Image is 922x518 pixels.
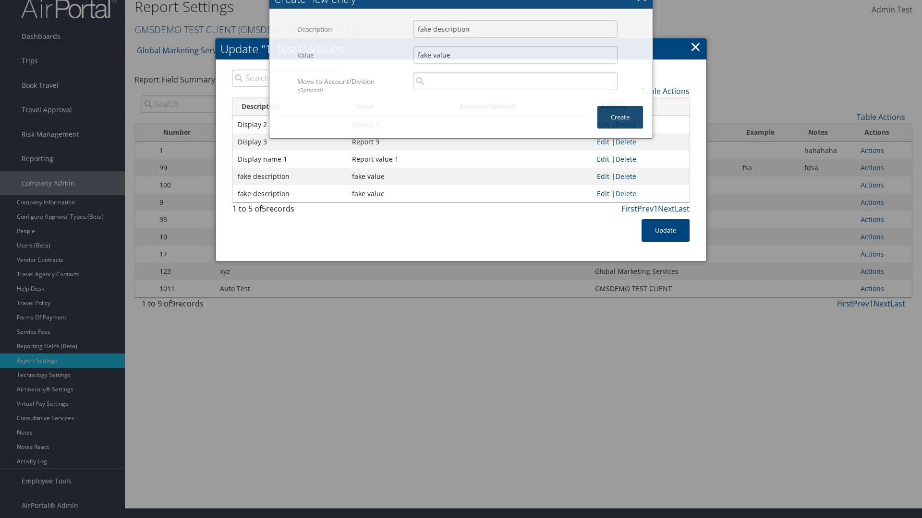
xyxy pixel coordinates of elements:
[262,203,266,214] span: 5
[297,72,406,99] label: Move to Account/Division
[597,172,609,181] a: Edit
[592,151,689,168] td: |
[690,37,701,56] a: ×
[592,168,689,185] td: |
[597,154,609,164] a: Edit
[232,70,336,87] input: Search
[233,168,347,185] td: fake description
[637,203,654,214] a: Prev
[347,168,450,185] td: fake value
[297,46,406,64] label: Value
[616,172,636,181] a: Delete
[232,203,336,219] div: 1 to 5 of records
[654,203,658,214] a: 1
[233,133,347,151] td: Display 3
[216,38,706,59] h2: Update "1: test1" Values
[616,189,636,198] a: Delete
[297,86,406,94] div: (Optional)
[347,133,450,151] td: Report 3
[297,20,406,38] label: Description
[641,86,690,96] a: Table Actions
[233,151,347,168] td: Display name 1
[233,97,347,116] th: Description: activate to sort column descending
[642,219,690,242] button: Update
[616,137,636,146] a: Delete
[621,203,637,214] a: First
[233,185,347,202] td: fake description
[597,137,609,146] a: Edit
[658,203,675,214] a: Next
[347,151,450,168] td: Report value 1
[616,154,636,164] a: Delete
[592,185,689,202] td: |
[597,189,609,198] a: Edit
[233,116,347,133] td: Display 2
[592,133,689,151] td: |
[675,203,690,214] a: Last
[347,185,450,202] td: fake value
[597,106,643,129] button: Create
